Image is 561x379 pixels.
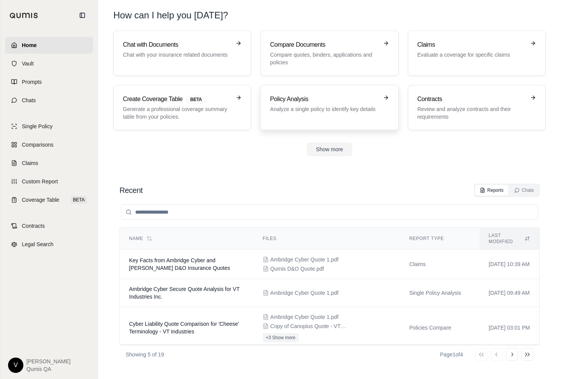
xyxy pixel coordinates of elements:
h3: Claims [417,40,525,49]
span: Ambridge Cyber Quote 1.pdf [270,256,339,263]
span: Coverage Table [22,196,59,204]
a: Contracts [5,217,93,234]
a: Custom Report [5,173,93,190]
div: Page 1 of 4 [440,351,463,358]
a: Legal Search [5,236,93,253]
p: Evaluate a coverage for specific claims [417,51,525,59]
span: Chats [22,96,36,104]
a: ContractsReview and analyze contracts and their requirements [408,85,546,130]
h2: Recent [119,185,142,196]
p: Compare quotes, binders, applications and policies [270,51,378,66]
span: BETA [71,196,87,204]
span: Claims [22,159,38,167]
span: Contracts [22,222,45,230]
p: Generate a professional coverage summary table from your policies. [123,105,231,121]
a: Create Coverage TableBETAGenerate a professional coverage summary table from your policies. [113,85,251,130]
a: Chat with DocumentsChat with your insurance related documents [113,31,251,76]
td: [DATE] 09:49 AM [479,279,539,307]
span: Qumis QA [26,365,70,373]
h3: Policy Analysis [270,95,378,104]
h3: Chat with Documents [123,40,231,49]
div: Chats [514,187,534,193]
button: +3 Show more [263,333,299,342]
span: Home [22,41,37,49]
div: Last modified [489,232,530,245]
a: Comparisons [5,136,93,153]
div: V [8,358,23,373]
h3: Contracts [417,95,525,104]
a: Claims [5,155,93,172]
td: Policies Compare [400,307,479,349]
span: BETA [186,95,206,104]
button: Collapse sidebar [76,9,88,21]
span: Ambridge Cyber Quote 1.pdf [270,289,339,297]
td: Single Policy Analysis [400,279,479,307]
td: [DATE] 03:01 PM [479,307,539,349]
h3: Compare Documents [270,40,378,49]
p: Review and analyze contracts and their requirements [417,105,525,121]
span: Cyber Liability Quote Comparison for 'Cheese' Terminology - VT Industries [129,321,239,335]
a: Compare DocumentsCompare quotes, binders, applications and policies [260,31,398,76]
td: Claims [400,250,479,279]
p: Showing 5 of 19 [126,351,164,358]
a: Home [5,37,93,54]
a: Vault [5,55,93,72]
span: Ambridge Cyber Quote 1.pdf [270,313,339,321]
span: Single Policy [22,123,52,130]
span: Comparisons [22,141,53,149]
span: Prompts [22,78,42,86]
td: [DATE] 10:39 AM [479,250,539,279]
a: Single Policy [5,118,93,135]
span: Copy of Canopius Quote - VT Industries 1.docx [270,322,347,330]
div: Reports [480,187,504,193]
button: Show more [307,142,352,156]
a: Policy AnalysisAnalyze a single policy to identify key details [260,85,398,130]
span: Key Facts from Ambridge Cyber and Hudson D&O Insurance Quotes [129,257,230,271]
span: Legal Search [22,240,54,248]
span: [PERSON_NAME] [26,358,70,365]
p: Analyze a single policy to identify key details [270,105,378,113]
a: Chats [5,92,93,109]
h3: Create Coverage Table [123,95,231,104]
span: Qumis D&O Quote.pdf [270,265,324,273]
img: Qumis Logo [10,13,38,18]
a: ClaimsEvaluate a coverage for specific claims [408,31,546,76]
h1: How can I help you [DATE]? [113,9,546,21]
a: Coverage TableBETA [5,191,93,208]
a: Prompts [5,74,93,90]
span: Ambridge Cyber Secure Quote Analysis for VT Industries Inc. [129,286,239,300]
button: Reports [475,185,508,196]
button: Chats [510,185,538,196]
span: Vault [22,60,34,67]
span: Custom Report [22,178,58,185]
div: Name [129,235,244,242]
th: Files [254,228,400,250]
th: Report Type [400,228,479,250]
p: Chat with your insurance related documents [123,51,231,59]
